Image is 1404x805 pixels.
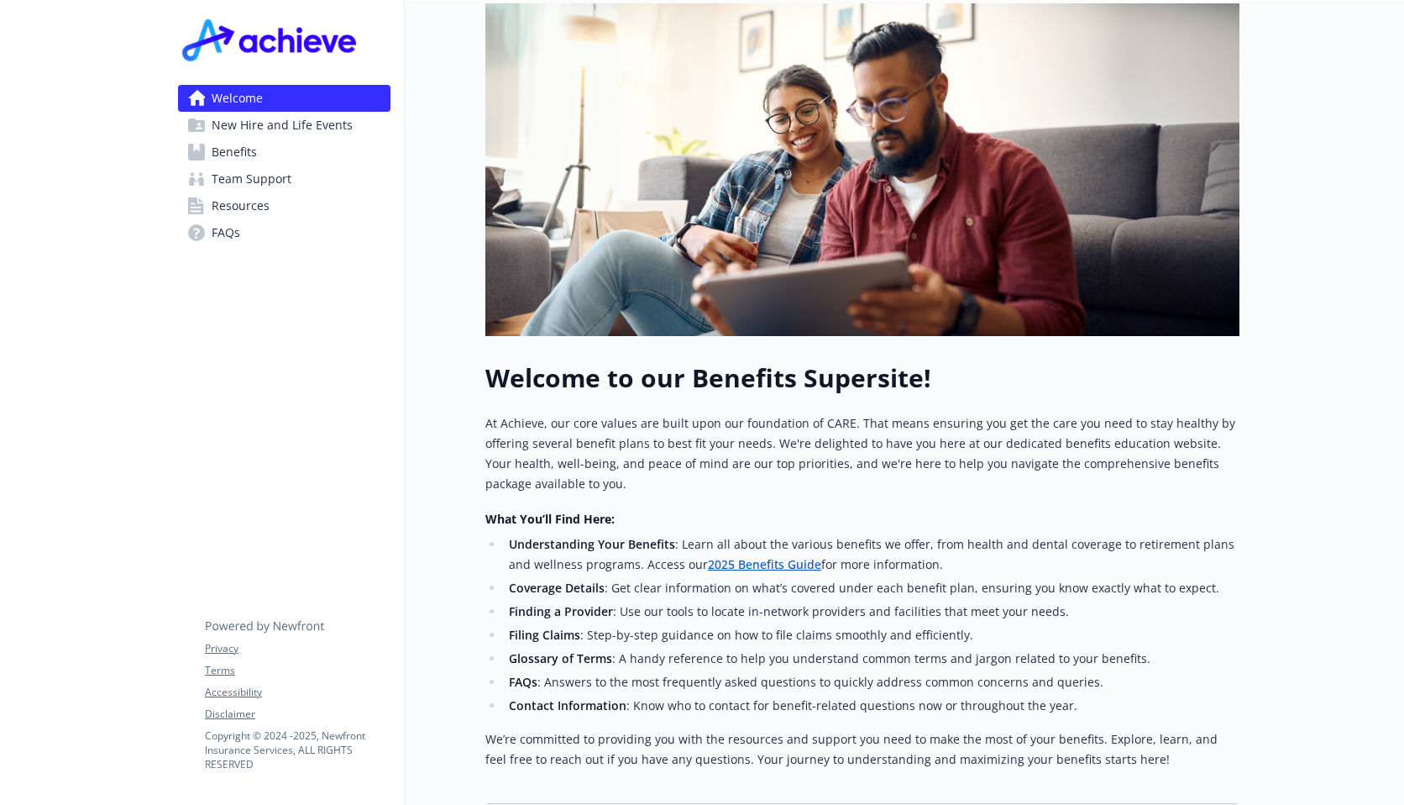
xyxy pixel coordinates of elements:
li: : A handy reference to help you understand common terms and jargon related to your benefits. [504,649,1239,669]
li: : Step-by-step guidance on how to file claims smoothly and efficiently. [504,625,1239,645]
strong: Contact Information [509,697,626,713]
strong: Understanding Your Benefits [509,536,675,552]
a: Privacy [205,641,390,656]
a: Team Support [178,166,390,192]
a: FAQs [178,219,390,246]
a: Accessibility [205,685,390,700]
span: Team Support [212,166,291,192]
img: overview page banner [485,3,1239,336]
strong: Glossary of Terms [509,650,612,666]
a: Welcome [178,85,390,112]
p: We’re committed to providing you with the resources and support you need to make the most of your... [485,729,1239,770]
p: At Achieve, our core values are built upon our foundation of CARE. That means ensuring you get th... [485,413,1239,494]
h1: Welcome to our Benefits Supersite! [485,363,1239,393]
strong: FAQs [509,674,537,690]
li: : Learn all about the various benefits we offer, from health and dental coverage to retirement pl... [504,534,1239,575]
span: Resources [212,192,270,219]
a: 2025 Benefits Guide [708,556,821,572]
span: Benefits [212,139,257,166]
li: : Answers to the most frequently asked questions to quickly address common concerns and queries. [504,672,1239,692]
span: New Hire and Life Events [212,112,353,139]
a: Disclaimer [205,707,390,722]
strong: Coverage Details [509,580,605,596]
strong: Finding a Provider [509,603,613,619]
span: Welcome [212,85,263,112]
a: Benefits [178,139,390,166]
strong: Filing Claims [509,627,580,643]
li: : Know who to contact for benefit-related questions now or throughout the year. [504,696,1239,716]
a: New Hire and Life Events [178,112,390,139]
a: Resources [178,192,390,219]
a: Terms [205,663,390,678]
strong: What You’ll Find Here: [485,511,615,527]
span: FAQs [212,219,240,246]
li: : Use our tools to locate in-network providers and facilities that meet your needs. [504,602,1239,622]
p: Copyright © 2024 - 2025 , Newfront Insurance Services, ALL RIGHTS RESERVED [205,729,390,771]
li: : Get clear information on what’s covered under each benefit plan, ensuring you know exactly what... [504,578,1239,598]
